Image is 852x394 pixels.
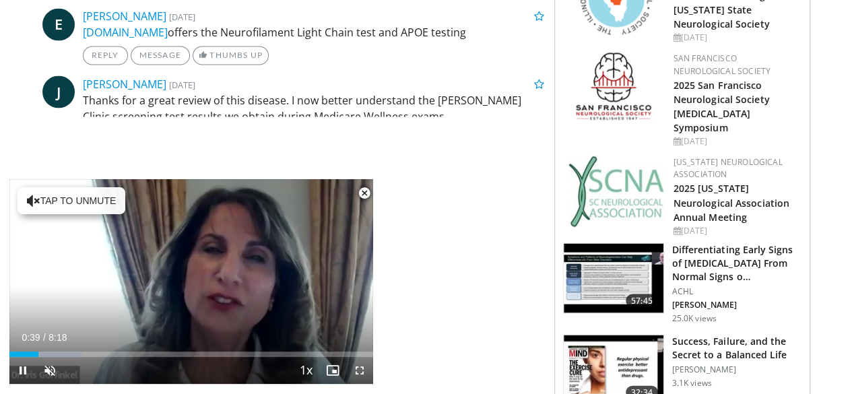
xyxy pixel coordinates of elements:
video-js: Video Player [9,179,373,385]
a: J [42,75,75,108]
span: / [43,332,46,343]
p: [PERSON_NAME] [672,299,801,310]
h3: Success, Failure, and the Secret to a Balanced Life [672,334,801,361]
a: 2025 [US_STATE] Neurological Association Annual Meeting [674,181,789,222]
img: b123db18-9392-45ae-ad1d-42c3758a27aa.jpg.150x105_q85_autocrop_double_scale_upscale_version-0.2.jpg [568,156,664,226]
div: Progress Bar [9,352,373,357]
a: 57:45 Differentiating Early Signs of [MEDICAL_DATA] From Normal Signs o… ACHL [PERSON_NAME] 25.0K... [563,242,801,323]
a: E [42,8,75,40]
div: [DATE] [674,135,799,147]
button: Close [351,179,378,207]
p: 3.1K views [672,377,712,388]
a: Thumbs Up [193,46,269,65]
button: Unmute [36,357,63,384]
a: Reply [83,46,128,65]
p: Thanks for a great review of this disease. I now better understand the [PERSON_NAME] Clinic scree... [83,92,544,124]
a: Message [131,46,190,65]
img: 599f3ee4-8b28-44a1-b622-e2e4fac610ae.150x105_q85_crop-smart_upscale.jpg [564,243,663,313]
small: [DATE] [169,11,195,23]
img: ad8adf1f-d405-434e-aebe-ebf7635c9b5d.png.150x105_q85_autocrop_double_scale_upscale_version-0.2.png [576,53,657,123]
button: Enable picture-in-picture mode [319,357,346,384]
h3: Differentiating Early Signs of [MEDICAL_DATA] From Normal Signs o… [672,242,801,283]
span: 8:18 [48,332,67,343]
button: Tap to unmute [18,187,125,214]
button: Fullscreen [346,357,373,384]
p: [PERSON_NAME] [672,364,801,374]
button: Pause [9,357,36,384]
a: 2025 San Francisco Neurological Society [MEDICAL_DATA] Symposium [674,78,770,133]
a: San Francisco Neurological Society [674,53,771,76]
span: 57:45 [626,294,658,307]
a: [DOMAIN_NAME] [83,25,168,40]
p: 25.0K views [672,313,717,323]
span: 0:39 [22,332,40,343]
div: [DATE] [674,224,799,236]
a: [PERSON_NAME] [83,9,166,24]
p: ACHL [672,286,801,296]
a: [PERSON_NAME] [83,76,166,91]
p: offers the Neurofilament Light Chain test and APOE testing [83,24,544,40]
a: [US_STATE] Neurological Association [674,156,783,179]
div: [DATE] [674,32,799,44]
button: Playback Rate [292,357,319,384]
small: [DATE] [169,78,195,90]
